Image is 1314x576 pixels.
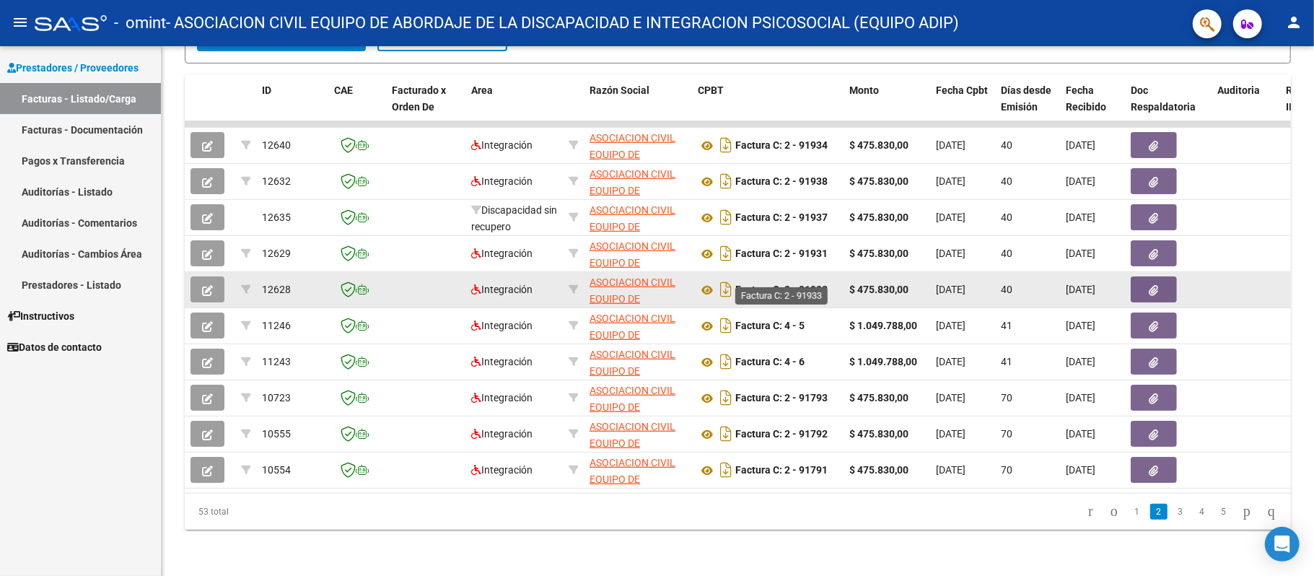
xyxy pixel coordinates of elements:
span: [DATE] [1066,392,1095,403]
span: [DATE] [936,284,965,295]
span: 41 [1001,320,1012,331]
i: Descargar documento [717,458,735,481]
span: ASOCIACION CIVIL EQUIPO DE ABORDAJE DE LA DISCAPACIDAD E INTEGRACION PSICOSOCIAL (EQUIPO ADIP) [590,313,675,423]
a: 2 [1150,504,1168,520]
span: [DATE] [936,320,965,331]
datatable-header-cell: Monto [844,75,930,139]
li: page 4 [1191,499,1213,524]
span: [DATE] [936,356,965,367]
strong: Factura C: 4 - 6 [735,357,805,368]
span: Datos de contacto [7,339,102,355]
strong: $ 475.830,00 [849,139,908,151]
a: go to previous page [1104,504,1124,520]
span: [DATE] [936,248,965,259]
span: Monto [849,84,879,96]
mat-icon: menu [12,14,29,31]
span: [DATE] [1066,428,1095,440]
span: [DATE] [1066,356,1095,367]
span: ASOCIACION CIVIL EQUIPO DE ABORDAJE DE LA DISCAPACIDAD E INTEGRACION PSICOSOCIAL (EQUIPO ADIP) [590,349,675,459]
i: Descargar documento [717,242,735,265]
span: [DATE] [1066,464,1095,476]
span: Integración [471,392,533,403]
span: ASOCIACION CIVIL EQUIPO DE ABORDAJE DE LA DISCAPACIDAD E INTEGRACION PSICOSOCIAL (EQUIPO ADIP) [590,276,675,387]
span: 10723 [262,392,291,403]
strong: $ 475.830,00 [849,428,908,440]
a: 3 [1172,504,1189,520]
span: Integración [471,139,533,151]
mat-icon: person [1285,14,1302,31]
span: 11246 [262,320,291,331]
datatable-header-cell: Razón Social [584,75,692,139]
span: - omint [114,7,166,39]
span: Fecha Cpbt [936,84,988,96]
i: Descargar documento [717,206,735,229]
span: ASOCIACION CIVIL EQUIPO DE ABORDAJE DE LA DISCAPACIDAD E INTEGRACION PSICOSOCIAL (EQUIPO ADIP) [590,204,675,315]
a: go to first page [1082,504,1100,520]
i: Descargar documento [717,350,735,373]
strong: Factura C: 2 - 91792 [735,429,828,440]
div: 30711731926 [590,238,686,269]
span: - ASOCIACION CIVIL EQUIPO DE ABORDAJE DE LA DISCAPACIDAD E INTEGRACION PSICOSOCIAL (EQUIPO ADIP) [166,7,959,39]
a: 1 [1129,504,1146,520]
strong: Factura C: 2 - 91934 [735,140,828,152]
span: ASOCIACION CIVIL EQUIPO DE ABORDAJE DE LA DISCAPACIDAD E INTEGRACION PSICOSOCIAL (EQUIPO ADIP) [590,168,675,279]
strong: Factura C: 2 - 91938 [735,176,828,188]
span: Integración [471,284,533,295]
span: CPBT [698,84,724,96]
span: Integración [471,248,533,259]
a: 4 [1193,504,1211,520]
i: Descargar documento [717,422,735,445]
div: 30711731926 [590,274,686,305]
span: 70 [1001,392,1012,403]
span: 70 [1001,428,1012,440]
div: 30711731926 [590,419,686,449]
i: Descargar documento [717,134,735,157]
span: 40 [1001,248,1012,259]
li: page 3 [1170,499,1191,524]
a: 5 [1215,504,1232,520]
span: ASOCIACION CIVIL EQUIPO DE ABORDAJE DE LA DISCAPACIDAD E INTEGRACION PSICOSOCIAL (EQUIPO ADIP) [590,421,675,531]
datatable-header-cell: Area [465,75,563,139]
span: [DATE] [1066,175,1095,187]
span: Auditoria [1217,84,1260,96]
div: 30711731926 [590,130,686,160]
span: [DATE] [936,392,965,403]
strong: $ 1.049.788,00 [849,356,917,367]
div: 30711731926 [590,310,686,341]
span: 12635 [262,211,291,223]
div: 30711731926 [590,455,686,485]
div: 30711731926 [590,202,686,232]
strong: $ 1.049.788,00 [849,320,917,331]
span: [DATE] [936,139,965,151]
li: page 5 [1213,499,1235,524]
span: Integración [471,464,533,476]
li: page 2 [1148,499,1170,524]
span: [DATE] [1066,284,1095,295]
span: 12640 [262,139,291,151]
span: Integración [471,320,533,331]
span: Instructivos [7,308,74,324]
span: [DATE] [1066,211,1095,223]
i: Descargar documento [717,170,735,193]
div: 30711731926 [590,383,686,413]
strong: $ 475.830,00 [849,284,908,295]
span: Integración [471,175,533,187]
datatable-header-cell: CAE [328,75,386,139]
span: Razón Social [590,84,649,96]
span: 10554 [262,464,291,476]
div: 30711731926 [590,346,686,377]
span: ID [262,84,271,96]
span: Integración [471,356,533,367]
strong: $ 475.830,00 [849,464,908,476]
datatable-header-cell: Auditoria [1212,75,1280,139]
span: [DATE] [936,428,965,440]
span: 11243 [262,356,291,367]
datatable-header-cell: Días desde Emisión [995,75,1060,139]
strong: $ 475.830,00 [849,392,908,403]
li: page 1 [1126,499,1148,524]
datatable-header-cell: Facturado x Orden De [386,75,465,139]
span: Fecha Recibido [1066,84,1106,113]
span: CAE [334,84,353,96]
span: ASOCIACION CIVIL EQUIPO DE ABORDAJE DE LA DISCAPACIDAD E INTEGRACION PSICOSOCIAL (EQUIPO ADIP) [590,385,675,495]
span: ASOCIACION CIVIL EQUIPO DE ABORDAJE DE LA DISCAPACIDAD E INTEGRACION PSICOSOCIAL (EQUIPO ADIP) [590,457,675,567]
